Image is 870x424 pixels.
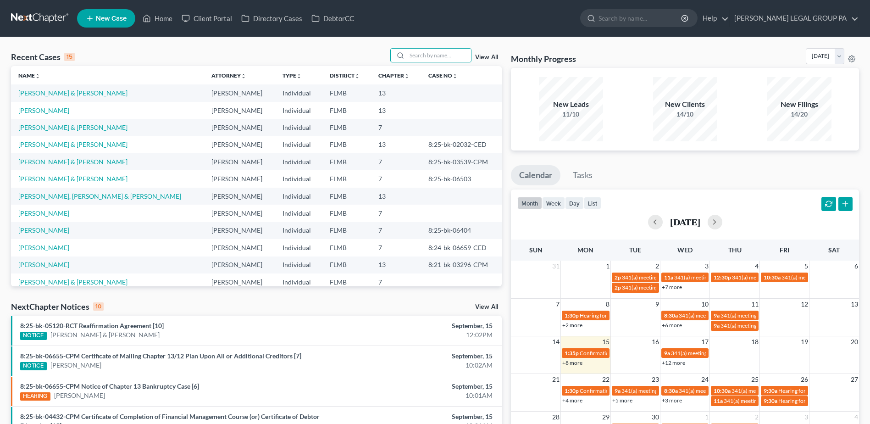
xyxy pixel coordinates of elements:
[750,336,759,347] span: 18
[371,102,421,119] td: 13
[407,49,471,62] input: Search by name...
[341,382,493,391] div: September, 15
[800,374,809,385] span: 26
[562,359,582,366] a: +8 more
[764,397,777,404] span: 9:30a
[850,374,859,385] span: 27
[18,89,127,97] a: [PERSON_NAME] & [PERSON_NAME]
[371,205,421,222] td: 7
[96,15,127,22] span: New Case
[664,350,670,357] span: 9a
[18,244,69,251] a: [PERSON_NAME]
[50,361,101,370] a: [PERSON_NAME]
[322,188,371,205] td: FLMB
[18,192,181,200] a: [PERSON_NAME], [PERSON_NAME] & [PERSON_NAME]
[275,205,322,222] td: Individual
[714,274,731,281] span: 12:30p
[371,119,421,136] td: 7
[555,299,560,310] span: 7
[275,273,322,290] td: Individual
[529,246,543,254] span: Sun
[551,336,560,347] span: 14
[800,336,809,347] span: 19
[853,261,859,272] span: 6
[341,330,493,340] div: 12:02PM
[371,257,421,273] td: 13
[322,153,371,170] td: FLMB
[601,412,610,423] span: 29
[322,257,371,273] td: FLMB
[11,51,75,62] div: Recent Cases
[322,239,371,256] td: FLMB
[322,170,371,187] td: FLMB
[621,387,710,394] span: 341(a) meeting for [PERSON_NAME]
[18,261,69,268] a: [PERSON_NAME]
[20,332,47,340] div: NOTICE
[322,273,371,290] td: FLMB
[662,322,682,329] a: +6 more
[18,175,127,183] a: [PERSON_NAME] & [PERSON_NAME]
[730,10,859,27] a: [PERSON_NAME] LEGAL GROUP PA
[622,284,759,291] span: 341(a) meeting for [PERSON_NAME] & [PERSON_NAME]
[677,246,693,254] span: Wed
[565,197,584,209] button: day
[605,261,610,272] span: 1
[20,392,50,401] div: HEARING
[204,102,276,119] td: [PERSON_NAME]
[704,412,709,423] span: 1
[322,222,371,239] td: FLMB
[654,261,660,272] span: 2
[341,391,493,400] div: 10:01AM
[18,209,69,217] a: [PERSON_NAME]
[275,222,322,239] td: Individual
[622,274,759,281] span: 341(a) meeting for [PERSON_NAME] & [PERSON_NAME]
[764,274,781,281] span: 10:30a
[237,10,307,27] a: Directory Cases
[204,188,276,205] td: [PERSON_NAME]
[651,336,660,347] span: 16
[355,73,360,79] i: unfold_more
[511,165,560,185] a: Calendar
[275,153,322,170] td: Individual
[664,274,673,281] span: 11a
[653,99,717,110] div: New Clients
[598,10,682,27] input: Search by name...
[371,239,421,256] td: 7
[629,246,641,254] span: Tue
[714,397,723,404] span: 11a
[211,72,246,79] a: Attorneyunfold_more
[204,153,276,170] td: [PERSON_NAME]
[64,53,75,61] div: 15
[804,412,809,423] span: 3
[800,299,809,310] span: 12
[731,387,820,394] span: 341(a) meeting for [PERSON_NAME]
[275,170,322,187] td: Individual
[724,397,812,404] span: 341(a) meeting for [PERSON_NAME]
[850,336,859,347] span: 20
[565,387,579,394] span: 1:30p
[283,72,302,79] a: Typeunfold_more
[18,226,69,234] a: [PERSON_NAME]
[421,153,502,170] td: 8:25-bk-03539-CPM
[562,322,582,329] a: +2 more
[714,322,720,329] span: 9a
[804,261,809,272] span: 5
[651,412,660,423] span: 30
[679,312,767,319] span: 341(a) meeting for [PERSON_NAME]
[275,84,322,101] td: Individual
[615,387,621,394] span: 9a
[653,110,717,119] div: 14/10
[764,387,777,394] span: 9:30a
[421,136,502,153] td: 8:25-bk-02032-CED
[54,391,105,400] a: [PERSON_NAME]
[341,361,493,370] div: 10:02AM
[754,412,759,423] span: 2
[452,73,458,79] i: unfold_more
[428,72,458,79] a: Case Nounfold_more
[580,387,732,394] span: Confirmation hearing for [PERSON_NAME] & [PERSON_NAME]
[18,72,40,79] a: Nameunfold_more
[750,374,759,385] span: 25
[767,99,831,110] div: New Filings
[204,205,276,222] td: [PERSON_NAME]
[50,330,160,340] a: [PERSON_NAME] & [PERSON_NAME]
